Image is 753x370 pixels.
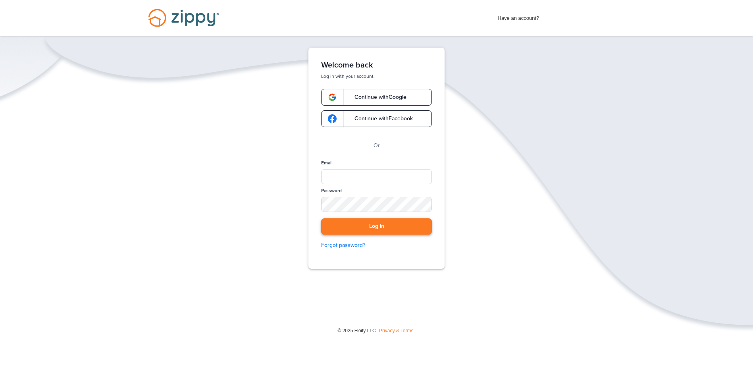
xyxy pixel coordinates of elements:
[321,110,432,127] a: google-logoContinue withFacebook
[347,94,406,100] span: Continue with Google
[498,10,539,23] span: Have an account?
[347,116,413,121] span: Continue with Facebook
[321,160,333,166] label: Email
[321,197,432,212] input: Password
[337,328,376,333] span: © 2025 Floify LLC
[321,241,432,250] a: Forgot password?
[321,60,432,70] h1: Welcome back
[328,114,337,123] img: google-logo
[321,169,432,184] input: Email
[321,73,432,79] p: Log in with your account.
[379,328,413,333] a: Privacy & Terms
[374,141,380,150] p: Or
[321,187,342,194] label: Password
[321,89,432,106] a: google-logoContinue withGoogle
[328,93,337,102] img: google-logo
[321,218,432,235] button: Log in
